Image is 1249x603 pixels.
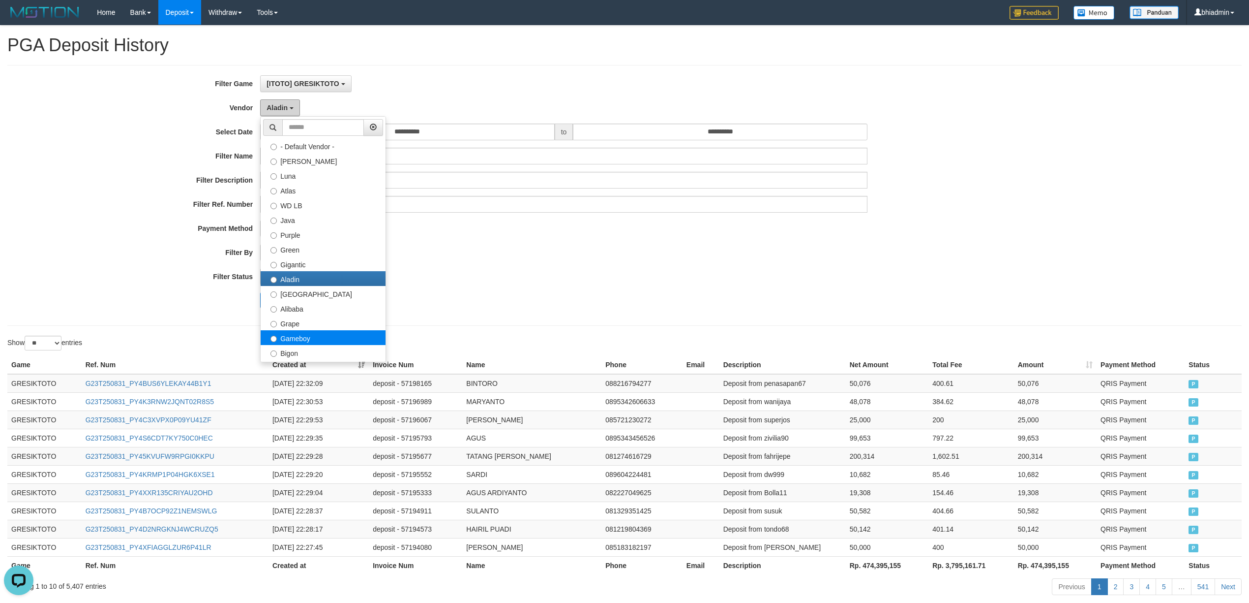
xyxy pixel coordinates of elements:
label: WD LB [261,197,386,212]
td: AGUS [462,429,601,447]
td: deposit - 57196067 [369,411,462,429]
input: Green [270,247,277,254]
td: deposit - 57195677 [369,447,462,465]
td: QRIS Payment [1097,447,1185,465]
input: [GEOGRAPHIC_DATA] [270,291,277,298]
td: GRESIKTOTO [7,374,82,393]
a: Previous [1052,578,1091,595]
td: 50,582 [846,502,928,520]
td: 200 [928,411,1013,429]
input: - Default Vendor - [270,144,277,150]
td: 400 [928,538,1013,556]
td: 50,142 [1014,520,1097,538]
td: deposit - 57198165 [369,374,462,393]
th: Email [683,556,719,574]
label: Allstar [261,360,386,375]
a: G23T250831_PY4B7OCP92Z1NEMSWLG [86,507,217,515]
td: deposit - 57195552 [369,465,462,483]
td: 1,602.51 [928,447,1013,465]
img: Feedback.jpg [1010,6,1059,20]
th: Rp. 474,395,155 [846,556,928,574]
a: G23T250831_PY4XFIAGGLZUR6P41LR [86,543,211,551]
a: G23T250831_PY4D2NRGKNJ4WCRUZQ5 [86,525,218,533]
td: Deposit from Bolla11 [719,483,846,502]
label: Gigantic [261,256,386,271]
td: deposit - 57196989 [369,392,462,411]
select: Showentries [25,336,61,350]
button: Open LiveChat chat widget [4,4,33,33]
input: Java [270,218,277,224]
td: 50,076 [1014,374,1097,393]
td: 089604224481 [601,465,683,483]
td: GRESIKTOTO [7,483,82,502]
a: 541 [1191,578,1215,595]
input: Bigon [270,350,277,357]
label: Gameboy [261,330,386,345]
th: Invoice Num [369,556,462,574]
td: Deposit from fahrijepe [719,447,846,465]
label: Luna [261,168,386,183]
a: 5 [1156,578,1172,595]
span: PAID [1189,453,1198,461]
td: 48,078 [1014,392,1097,411]
td: SARDI [462,465,601,483]
td: 50,000 [1014,538,1097,556]
td: Deposit from tondo68 [719,520,846,538]
td: 085183182197 [601,538,683,556]
td: QRIS Payment [1097,520,1185,538]
th: Game [7,356,82,374]
span: [ITOTO] GRESIKTOTO [267,80,339,88]
td: 50,000 [846,538,928,556]
th: Status [1185,356,1242,374]
img: Button%20Memo.svg [1073,6,1115,20]
td: TATANG [PERSON_NAME] [462,447,601,465]
input: Atlas [270,188,277,194]
a: Next [1215,578,1242,595]
td: 0895343456526 [601,429,683,447]
label: Atlas [261,183,386,197]
td: SULANTO [462,502,601,520]
th: Ref. Num [82,356,268,374]
th: Description [719,556,846,574]
th: Payment Method [1097,356,1185,374]
td: QRIS Payment [1097,429,1185,447]
th: Phone [601,356,683,374]
a: G23T250831_PY4K3RNW2JQNT02R8S5 [86,398,214,406]
td: [DATE] 22:32:09 [268,374,369,393]
span: PAID [1189,416,1198,425]
span: to [555,124,573,140]
td: QRIS Payment [1097,392,1185,411]
td: 48,078 [846,392,928,411]
input: Gameboy [270,336,277,342]
th: Description [719,356,846,374]
label: Alibaba [261,301,386,316]
td: Deposit from susuk [719,502,846,520]
label: Green [261,242,386,256]
input: Purple [270,232,277,239]
th: Created at: activate to sort column ascending [268,356,369,374]
input: Alibaba [270,306,277,313]
td: Deposit from dw999 [719,465,846,483]
td: 0895342606633 [601,392,683,411]
td: 401.14 [928,520,1013,538]
td: GRESIKTOTO [7,502,82,520]
td: QRIS Payment [1097,411,1185,429]
h1: PGA Deposit History [7,35,1242,55]
input: Luna [270,173,277,180]
a: 4 [1139,578,1156,595]
a: 2 [1107,578,1124,595]
td: Deposit from superjos [719,411,846,429]
td: GRESIKTOTO [7,520,82,538]
label: Bigon [261,345,386,360]
td: [DATE] 22:29:35 [268,429,369,447]
button: [ITOTO] GRESIKTOTO [260,75,351,92]
td: HAIRIL PUADI [462,520,601,538]
td: 797.22 [928,429,1013,447]
td: GRESIKTOTO [7,392,82,411]
td: 200,314 [846,447,928,465]
td: 088216794277 [601,374,683,393]
img: MOTION_logo.png [7,5,82,20]
td: 50,142 [846,520,928,538]
span: PAID [1189,380,1198,388]
img: panduan.png [1130,6,1179,19]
